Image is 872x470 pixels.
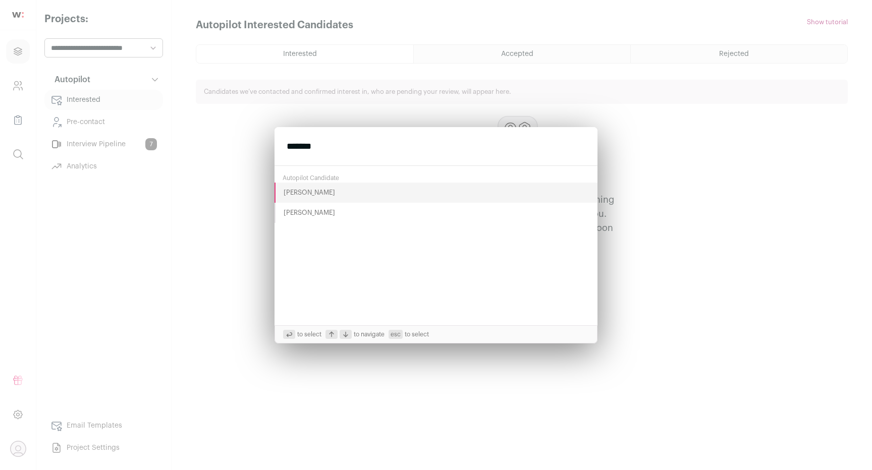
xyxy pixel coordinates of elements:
span: to navigate [325,330,385,339]
div: Autopilot Candidate [275,170,597,183]
span: to select [283,330,321,339]
span: esc [389,330,403,339]
button: [PERSON_NAME] [275,183,597,203]
button: [PERSON_NAME] [275,203,597,223]
span: to select [389,330,429,339]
